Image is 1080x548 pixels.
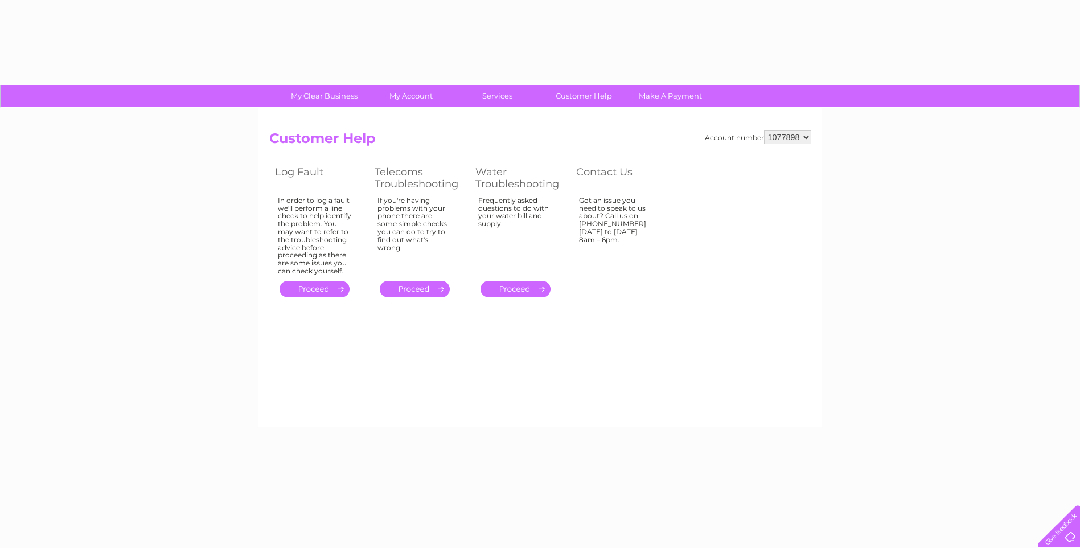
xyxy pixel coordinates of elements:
[269,163,369,193] th: Log Fault
[369,163,470,193] th: Telecoms Troubleshooting
[450,85,544,107] a: Services
[579,197,653,271] div: Got an issue you need to speak to us about? Call us on [PHONE_NUMBER] [DATE] to [DATE] 8am – 6pm.
[377,197,453,271] div: If you're having problems with your phone there are some simple checks you can do to try to find ...
[478,197,553,271] div: Frequently asked questions to do with your water bill and supply.
[470,163,570,193] th: Water Troubleshooting
[537,85,631,107] a: Customer Help
[705,130,811,144] div: Account number
[269,130,811,152] h2: Customer Help
[380,281,450,297] a: .
[277,85,371,107] a: My Clear Business
[364,85,458,107] a: My Account
[481,281,551,297] a: .
[570,163,670,193] th: Contact Us
[278,197,352,275] div: In order to log a fault we'll perform a line check to help identify the problem. You may want to ...
[280,281,350,297] a: .
[623,85,717,107] a: Make A Payment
